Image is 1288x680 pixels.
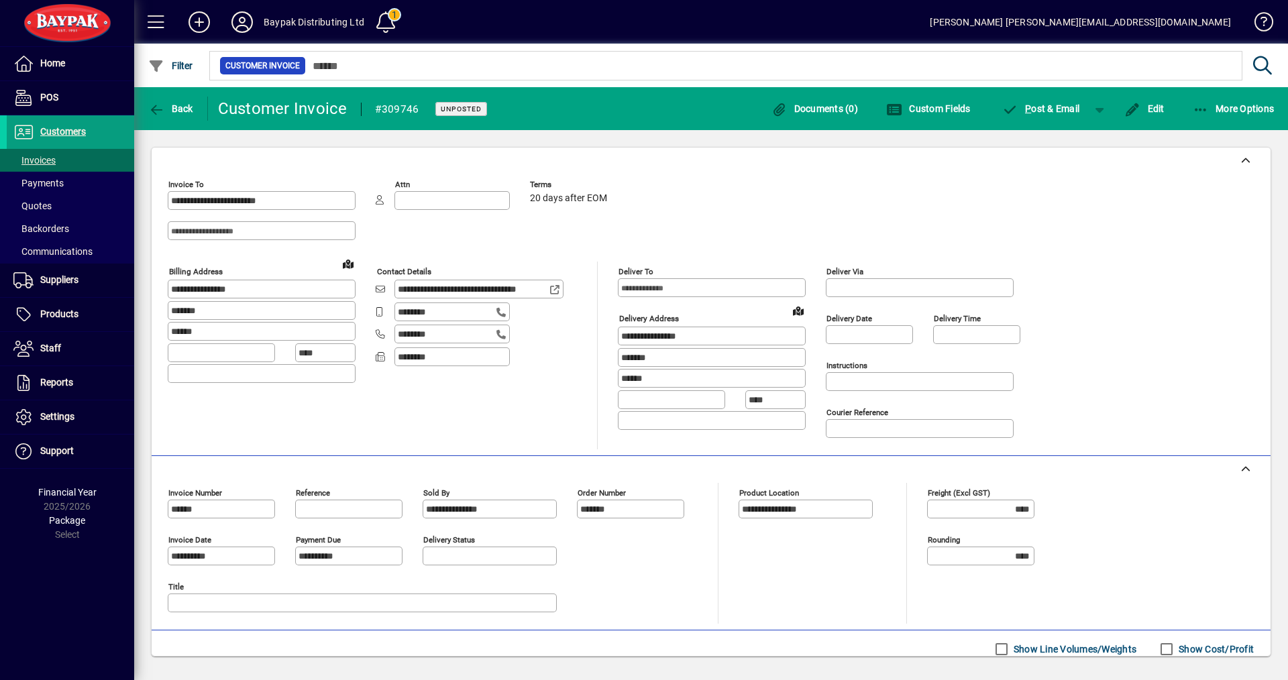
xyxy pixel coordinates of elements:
[145,97,197,121] button: Back
[1193,103,1275,114] span: More Options
[395,180,410,189] mat-label: Attn
[928,535,960,545] mat-label: Rounding
[225,59,300,72] span: Customer Invoice
[168,180,204,189] mat-label: Invoice To
[1011,642,1136,656] label: Show Line Volumes/Weights
[934,314,981,323] mat-label: Delivery time
[530,193,607,204] span: 20 days after EOM
[996,97,1087,121] button: Post & Email
[148,60,193,71] span: Filter
[7,400,134,434] a: Settings
[40,411,74,422] span: Settings
[1244,3,1271,46] a: Knowledge Base
[296,488,330,498] mat-label: Reference
[13,178,64,188] span: Payments
[40,445,74,456] span: Support
[13,155,56,166] span: Invoices
[619,267,653,276] mat-label: Deliver To
[578,488,626,498] mat-label: Order number
[145,54,197,78] button: Filter
[7,298,134,331] a: Products
[40,274,78,285] span: Suppliers
[883,97,974,121] button: Custom Fields
[930,11,1231,33] div: [PERSON_NAME] [PERSON_NAME][EMAIL_ADDRESS][DOMAIN_NAME]
[1121,97,1168,121] button: Edit
[7,332,134,365] a: Staff
[530,180,610,189] span: Terms
[178,10,221,34] button: Add
[49,515,85,526] span: Package
[423,535,475,545] mat-label: Delivery status
[826,408,888,417] mat-label: Courier Reference
[40,58,65,68] span: Home
[13,201,52,211] span: Quotes
[7,366,134,400] a: Reports
[771,103,858,114] span: Documents (0)
[928,488,990,498] mat-label: Freight (excl GST)
[826,361,867,370] mat-label: Instructions
[40,92,58,103] span: POS
[1189,97,1278,121] button: More Options
[739,488,799,498] mat-label: Product location
[826,314,872,323] mat-label: Delivery date
[7,240,134,263] a: Communications
[1025,103,1031,114] span: P
[788,300,809,321] a: View on map
[7,217,134,240] a: Backorders
[7,47,134,80] a: Home
[40,343,61,353] span: Staff
[168,535,211,545] mat-label: Invoice date
[1176,642,1254,656] label: Show Cost/Profit
[221,10,264,34] button: Profile
[7,435,134,468] a: Support
[38,487,97,498] span: Financial Year
[767,97,861,121] button: Documents (0)
[7,194,134,217] a: Quotes
[13,246,93,257] span: Communications
[40,308,78,319] span: Products
[134,97,208,121] app-page-header-button: Back
[826,267,863,276] mat-label: Deliver via
[7,264,134,297] a: Suppliers
[168,582,184,591] mat-label: Title
[886,103,971,114] span: Custom Fields
[7,172,134,194] a: Payments
[423,488,449,498] mat-label: Sold by
[375,99,419,120] div: #309746
[296,535,341,545] mat-label: Payment due
[1124,103,1165,114] span: Edit
[337,253,359,274] a: View on map
[168,488,222,498] mat-label: Invoice number
[1002,103,1080,114] span: ost & Email
[40,126,86,137] span: Customers
[264,11,364,33] div: Baypak Distributing Ltd
[40,377,73,388] span: Reports
[7,149,134,172] a: Invoices
[441,105,482,113] span: Unposted
[148,103,193,114] span: Back
[218,98,347,119] div: Customer Invoice
[7,81,134,115] a: POS
[13,223,69,234] span: Backorders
